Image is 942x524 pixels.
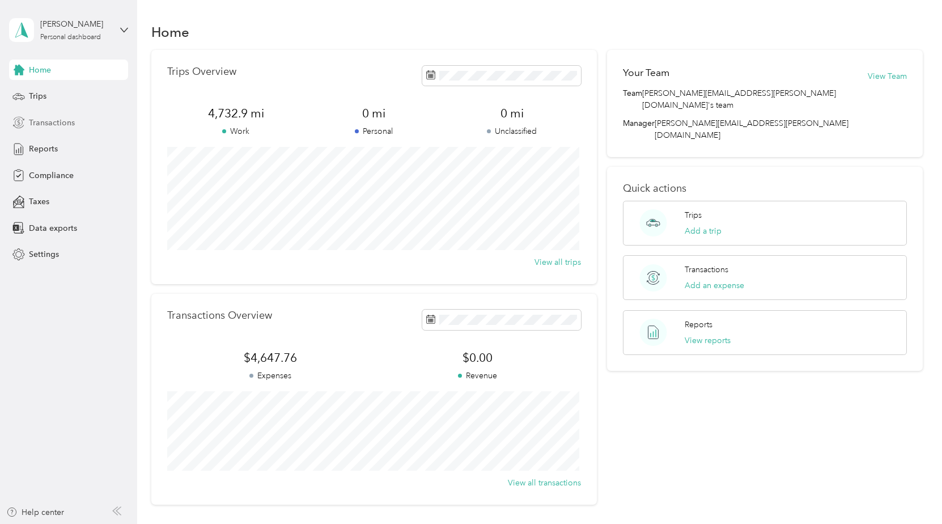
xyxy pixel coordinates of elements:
p: Transactions Overview [167,310,272,322]
p: Transactions [685,264,728,276]
span: 4,732.9 mi [167,105,305,121]
button: View all trips [534,256,581,268]
span: Settings [29,248,59,260]
iframe: Everlance-gr Chat Button Frame [879,460,942,524]
h2: Your Team [623,66,669,80]
span: [PERSON_NAME][EMAIL_ADDRESS][PERSON_NAME][DOMAIN_NAME] [655,119,848,140]
button: View Team [868,70,907,82]
span: $0.00 [374,350,581,366]
button: View reports [685,335,731,346]
button: Add an expense [685,280,744,291]
p: Unclassified [443,125,582,137]
span: Trips [29,90,46,102]
button: Add a trip [685,225,722,237]
button: View all transactions [508,477,581,489]
span: Taxes [29,196,49,208]
span: Compliance [29,170,74,181]
button: Help center [6,506,64,518]
p: Personal [305,125,443,137]
p: Quick actions [623,183,907,195]
p: Trips Overview [167,66,236,78]
span: Manager [623,117,655,141]
span: Team [623,87,642,111]
p: Reports [685,319,712,331]
div: Personal dashboard [40,34,101,41]
p: Expenses [167,370,374,382]
h1: Home [151,26,189,38]
span: Transactions [29,117,75,129]
span: Home [29,64,51,76]
span: Data exports [29,222,77,234]
div: [PERSON_NAME] [40,18,111,30]
span: 0 mi [443,105,582,121]
p: Trips [685,209,702,221]
p: Revenue [374,370,581,382]
span: [PERSON_NAME][EMAIL_ADDRESS][PERSON_NAME][DOMAIN_NAME]'s team [642,87,907,111]
span: 0 mi [305,105,443,121]
span: Reports [29,143,58,155]
span: $4,647.76 [167,350,374,366]
p: Work [167,125,305,137]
